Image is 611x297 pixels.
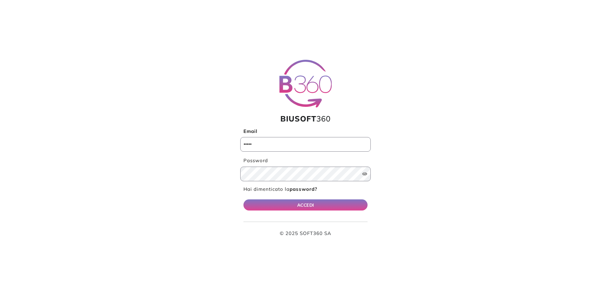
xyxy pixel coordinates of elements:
label: Password [240,157,371,164]
b: Email [243,128,257,134]
a: Hai dimenticato lapassword? [243,186,317,192]
button: ACCEDI [243,199,368,211]
h1: 360 [240,114,371,123]
p: © 2025 SOFT360 SA [243,230,368,237]
b: password? [290,186,317,192]
span: BIUSOFT [280,114,316,123]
